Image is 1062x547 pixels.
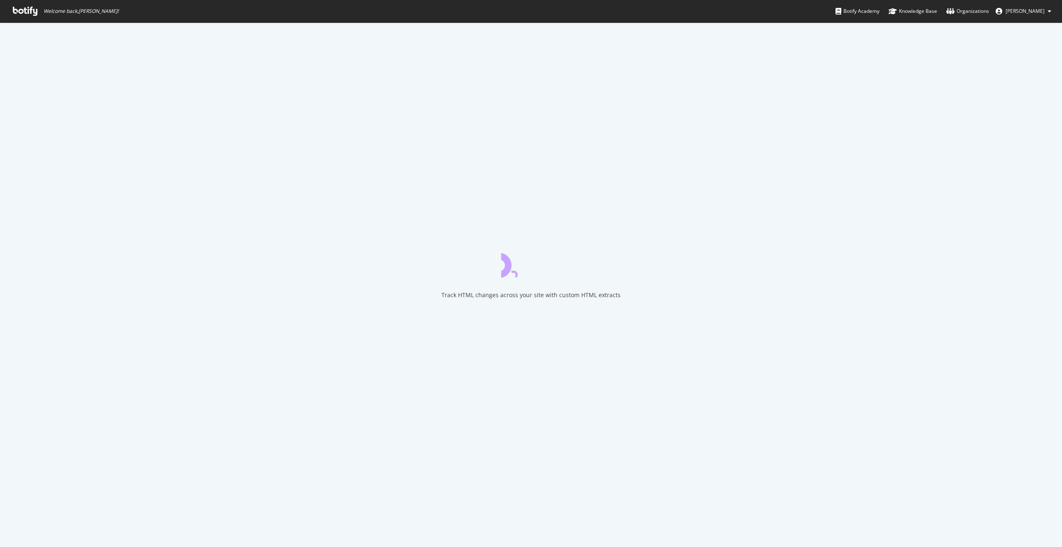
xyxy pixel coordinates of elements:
[989,5,1058,18] button: [PERSON_NAME]
[1006,7,1045,15] span: Meredith Gummerson
[946,7,989,15] div: Organizations
[44,8,119,15] span: Welcome back, [PERSON_NAME] !
[835,7,879,15] div: Botify Academy
[889,7,937,15] div: Knowledge Base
